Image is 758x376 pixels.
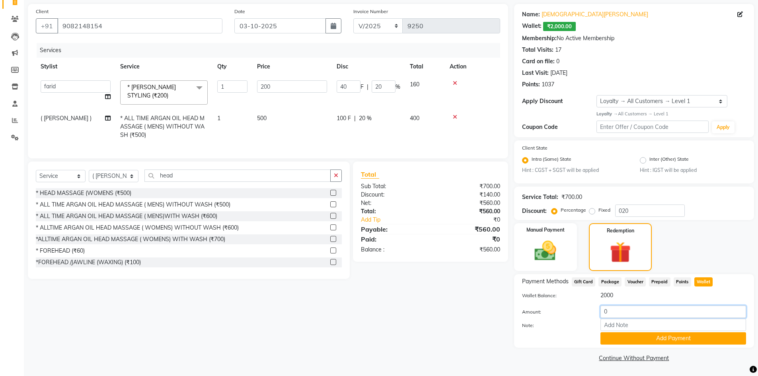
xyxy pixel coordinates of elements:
[36,224,239,232] div: * ALLTIME ARGAN OIL HEAD MASSAGE ( WOMENS) WITHOUT WASH (₹600)
[36,212,217,220] div: * ALL TIME ARGAN OIL HEAD MASSAGE ( MENS)WITH WASH (₹600)
[625,277,646,286] span: Voucher
[120,115,205,138] span: * ALL TIME ARGAN OIL HEAD MASSAGE ( MENS) WITHOUT WASH (₹500)
[217,115,220,122] span: 1
[598,207,610,214] label: Fixed
[431,182,506,191] div: ₹700.00
[712,121,735,133] button: Apply
[257,115,267,122] span: 500
[516,292,595,299] label: Wallet Balance:
[603,239,637,265] img: _gift.svg
[168,92,172,99] a: x
[431,191,506,199] div: ₹140.00
[522,46,553,54] div: Total Visits:
[355,245,431,254] div: Balance :
[516,308,595,316] label: Amount:
[522,193,558,201] div: Service Total:
[36,247,85,255] div: * FOREHEAD (₹60)
[355,224,431,234] div: Payable:
[115,58,212,76] th: Service
[542,80,554,89] div: 1037
[528,238,563,263] img: _cash.svg
[410,81,419,88] span: 160
[355,182,431,191] div: Sub Total:
[561,207,586,214] label: Percentage
[600,332,746,345] button: Add Payment
[57,18,222,33] input: Search by Name/Mobile/Email/Code
[355,199,431,207] div: Net:
[360,83,364,91] span: F
[596,111,618,117] strong: Loyalty →
[572,277,596,286] span: Gift Card
[37,43,506,58] div: Services
[443,216,506,224] div: ₹0
[41,115,92,122] span: ( [PERSON_NAME] )
[127,84,176,99] span: * [PERSON_NAME] STYLING (₹200)
[522,69,549,77] div: Last Visit:
[36,189,131,197] div: * HEAD MASSAGE (WOMENS (₹500)
[649,156,689,165] label: Inter (Other) State
[144,169,331,182] input: Search or Scan
[522,22,542,31] div: Wallet:
[431,207,506,216] div: ₹560.00
[526,226,565,234] label: Manual Payment
[522,277,569,286] span: Payment Methods
[556,57,559,66] div: 0
[332,58,405,76] th: Disc
[596,111,746,117] div: All Customers → Level 1
[532,156,571,165] label: Intra (Same) State
[445,58,500,76] th: Action
[522,34,746,43] div: No Active Membership
[396,83,400,91] span: %
[542,10,648,19] a: [DEMOGRAPHIC_DATA][PERSON_NAME]
[550,69,567,77] div: [DATE]
[36,58,115,76] th: Stylist
[405,58,445,76] th: Total
[600,306,746,318] input: Amount
[596,121,709,133] input: Enter Offer / Coupon Code
[516,354,752,362] a: Continue Without Payment
[431,224,506,234] div: ₹560.00
[359,114,372,123] span: 20 %
[431,199,506,207] div: ₹560.00
[522,10,540,19] div: Name:
[555,46,561,54] div: 17
[640,167,746,174] small: Hint : IGST will be applied
[353,8,388,15] label: Invoice Number
[522,167,628,174] small: Hint : CGST + SGST will be applied
[354,114,356,123] span: |
[36,18,58,33] button: +91
[694,277,713,286] span: Wallet
[355,216,443,224] a: Add Tip
[36,235,225,244] div: *ALLTIME ARGAN OIL HEAD MASSAGE ( WOMENS) WITH WASH (₹700)
[355,234,431,244] div: Paid:
[674,277,691,286] span: Points
[252,58,332,76] th: Price
[594,291,752,300] div: 2000
[355,207,431,216] div: Total:
[516,322,595,329] label: Note:
[367,83,368,91] span: |
[36,258,141,267] div: *FOREHEAD /JAWLINE (WAXING) (₹100)
[36,8,49,15] label: Client
[649,277,670,286] span: Prepaid
[522,57,555,66] div: Card on file:
[598,277,622,286] span: Package
[234,8,245,15] label: Date
[361,170,379,179] span: Total
[337,114,351,123] span: 100 F
[522,34,557,43] div: Membership:
[212,58,252,76] th: Qty
[522,123,597,131] div: Coupon Code
[522,97,597,105] div: Apply Discount
[431,234,506,244] div: ₹0
[600,319,746,331] input: Add Note
[607,227,634,234] label: Redemption
[410,115,419,122] span: 400
[431,245,506,254] div: ₹560.00
[355,191,431,199] div: Discount:
[522,207,547,215] div: Discount:
[522,144,548,152] label: Client State
[543,22,576,31] span: ₹2,000.00
[522,80,540,89] div: Points:
[36,201,230,209] div: * ALL TIME ARGAN OIL HEAD MASSAGE ( MENS) WITHOUT WASH (₹500)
